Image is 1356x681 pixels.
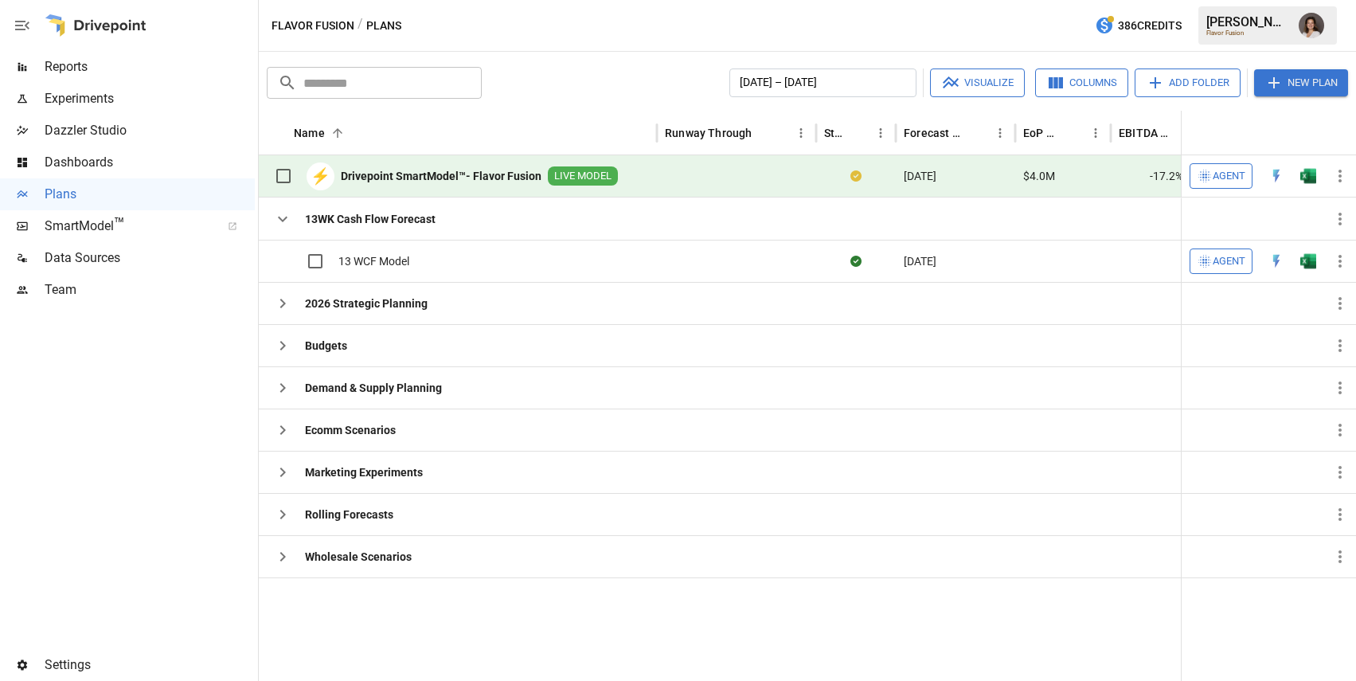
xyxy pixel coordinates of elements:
[1035,68,1128,97] button: Columns
[1300,168,1316,184] img: g5qfjXmAAAAABJRU5ErkJggg==
[548,169,618,184] span: LIVE MODEL
[1334,122,1356,144] button: Sort
[1268,168,1284,184] img: quick-edit-flash.b8aec18c.svg
[753,122,776,144] button: Sort
[1300,168,1316,184] div: Open in Excel
[45,217,210,236] span: SmartModel
[305,422,396,438] b: Ecomm Scenarios
[1150,168,1183,184] span: -17.2%
[358,16,363,36] div: /
[305,507,393,522] b: Rolling Forecasts
[294,127,325,139] div: Name
[338,253,409,269] span: 13 WCF Model
[930,68,1025,97] button: Visualize
[45,280,255,299] span: Team
[1084,122,1107,144] button: EoP Cash column menu
[341,168,541,184] b: Drivepoint SmartModel™- Flavor Fusion
[45,185,255,204] span: Plans
[665,127,752,139] div: Runway Through
[1023,127,1061,139] div: EoP Cash
[305,464,423,480] b: Marketing Experiments
[824,127,846,139] div: Status
[896,240,1015,282] div: [DATE]
[1190,249,1252,274] button: Agent
[1268,253,1284,269] div: Open in Quick Edit
[1268,168,1284,184] div: Open in Quick Edit
[45,89,255,108] span: Experiments
[305,211,436,227] b: 13WK Cash Flow Forecast
[1213,252,1245,271] span: Agent
[1206,29,1289,37] div: Flavor Fusion
[847,122,869,144] button: Sort
[114,214,125,234] span: ™
[305,549,412,565] b: Wholesale Scenarios
[1174,122,1196,144] button: Sort
[1300,253,1316,269] img: g5qfjXmAAAAABJRU5ErkJggg==
[45,57,255,76] span: Reports
[1062,122,1084,144] button: Sort
[1268,253,1284,269] img: quick-edit-flash.b8aec18c.svg
[989,122,1011,144] button: Forecast start column menu
[1213,167,1245,186] span: Agent
[729,68,916,97] button: [DATE] – [DATE]
[45,121,255,140] span: Dazzler Studio
[1289,3,1334,48] button: Franziska Ibscher
[904,127,965,139] div: Forecast start
[1254,69,1348,96] button: New Plan
[45,153,255,172] span: Dashboards
[850,168,862,184] div: Your plan has changes in Excel that are not reflected in the Drivepoint Data Warehouse, select "S...
[305,338,347,354] b: Budgets
[45,249,255,268] span: Data Sources
[307,162,334,190] div: ⚡
[1118,16,1182,36] span: 386 Credits
[790,122,812,144] button: Runway Through column menu
[896,155,1015,198] div: [DATE]
[1119,127,1172,139] div: EBITDA Margin
[305,380,442,396] b: Demand & Supply Planning
[1206,14,1289,29] div: [PERSON_NAME]
[850,253,862,269] div: Sync complete
[326,122,349,144] button: Sort
[1088,11,1188,41] button: 386Credits
[1299,13,1324,38] img: Franziska Ibscher
[1135,68,1241,97] button: Add Folder
[1023,168,1055,184] span: $4.0M
[305,295,428,311] b: 2026 Strategic Planning
[869,122,892,144] button: Status column menu
[967,122,989,144] button: Sort
[45,656,255,675] span: Settings
[272,16,354,36] button: Flavor Fusion
[1190,163,1252,189] button: Agent
[1300,253,1316,269] div: Open in Excel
